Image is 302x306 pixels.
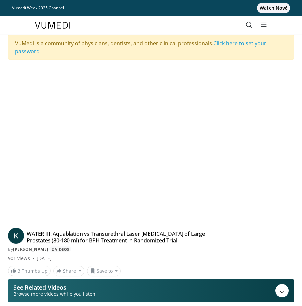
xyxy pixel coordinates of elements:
[13,291,95,297] span: Browse more videos while you listen
[8,266,51,276] a: 3 Thumbs Up
[87,266,121,276] button: Save to
[49,246,71,252] a: 2 Videos
[53,266,84,276] button: Share
[12,3,290,13] a: Vumedi Week 2025 ChannelWatch Now!
[13,246,48,252] a: [PERSON_NAME]
[8,228,24,244] a: K
[35,22,70,29] img: VuMedi Logo
[8,279,294,302] button: See Related Videos Browse more videos while you listen
[13,284,95,291] p: See Related Videos
[37,255,52,262] div: [DATE]
[8,35,294,60] div: VuMedi is a community of physicians, dentists, and other clinical professionals.
[257,3,290,13] span: Watch Now!
[8,246,294,252] div: By
[18,268,20,274] span: 3
[8,65,294,226] video-js: Video Player
[8,255,30,262] span: 901 views
[27,230,230,244] h4: WATER III: Aquablation vs Transurethral Laser [MEDICAL_DATA] of Large Prostates (80-180 ml) for B...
